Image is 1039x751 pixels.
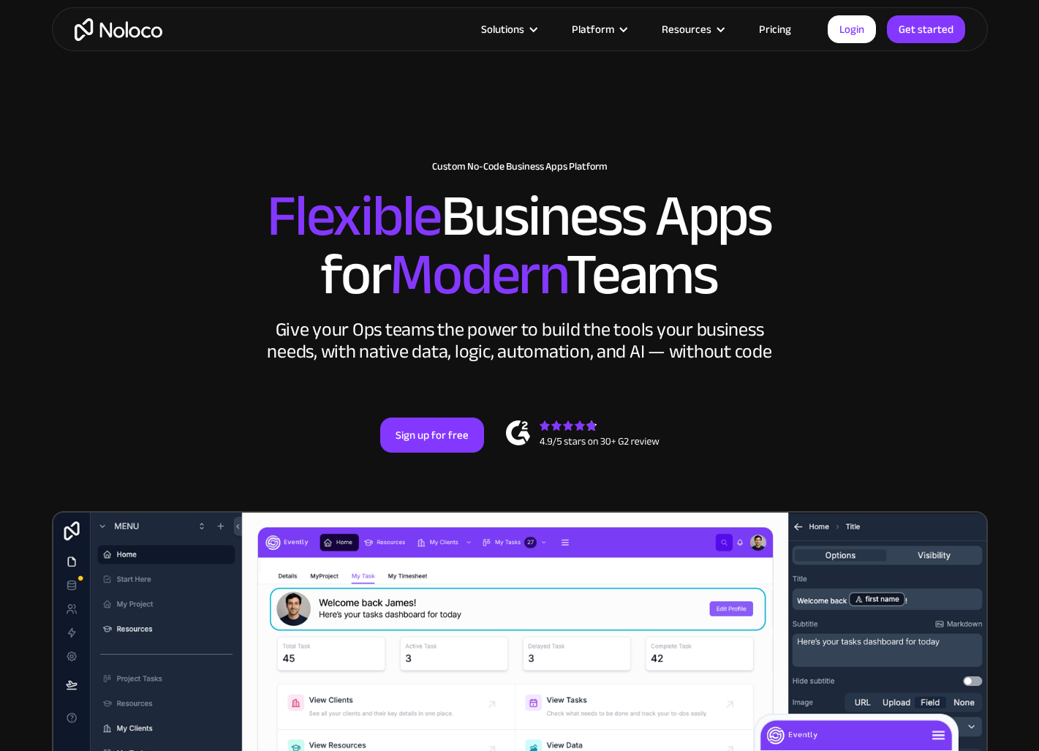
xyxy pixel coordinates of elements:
[67,161,973,173] h1: Custom No-Code Business Apps Platform
[75,18,162,41] a: home
[67,187,973,304] h2: Business Apps for Teams
[267,162,441,271] span: Flexible
[662,20,711,39] div: Resources
[643,20,741,39] div: Resources
[380,418,484,453] a: Sign up for free
[463,20,553,39] div: Solutions
[828,15,876,43] a: Login
[553,20,643,39] div: Platform
[887,15,965,43] a: Get started
[481,20,524,39] div: Solutions
[390,220,566,329] span: Modern
[264,319,776,363] div: Give your Ops teams the power to build the tools your business needs, with native data, logic, au...
[572,20,614,39] div: Platform
[741,20,809,39] a: Pricing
